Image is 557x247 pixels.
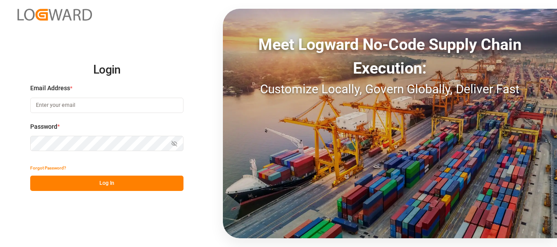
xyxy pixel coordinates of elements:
div: Meet Logward No-Code Supply Chain Execution: [223,33,557,80]
div: Customize Locally, Govern Globally, Deliver Fast [223,80,557,99]
input: Enter your email [30,98,183,113]
button: Log In [30,176,183,191]
span: Password [30,122,57,131]
h2: Login [30,56,183,84]
button: Forgot Password? [30,160,66,176]
img: Logward_new_orange.png [18,9,92,21]
span: Email Address [30,84,70,93]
